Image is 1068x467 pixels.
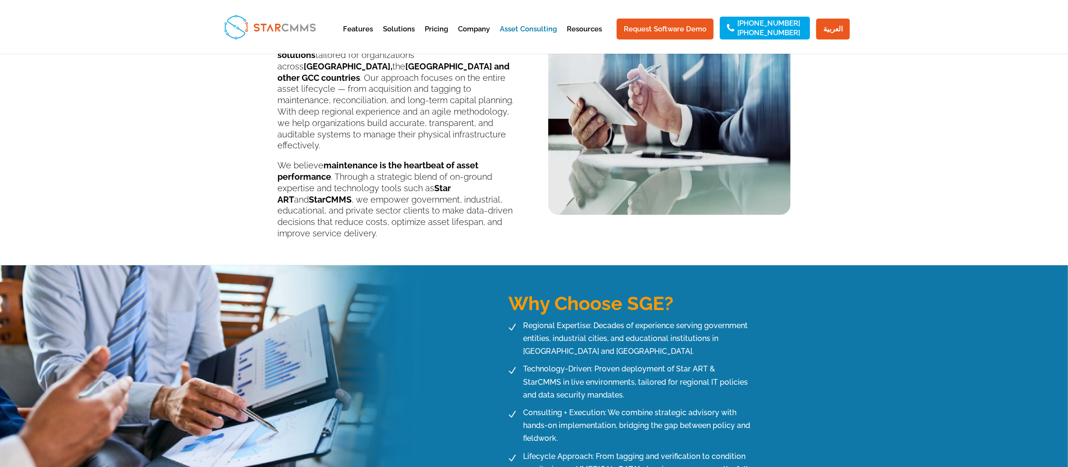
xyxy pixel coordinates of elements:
a: [PHONE_NUMBER] [737,20,800,27]
b: maintenance is the heartbeat of asset performance [277,160,478,182]
b: [GEOGRAPHIC_DATA], [304,61,392,71]
b: [GEOGRAPHIC_DATA] and other GCC countries [277,61,510,83]
span: N [504,319,520,336]
iframe: Chat Widget [1020,421,1068,467]
b: StarCMMS [309,195,352,204]
span: Regional Expertise: Decades of experience serving government entities, industrial cities, and edu... [520,319,753,358]
a: Features [343,26,373,49]
span: Technology-Driven: Proven deployment of Star ART & StarCMMS in live environments, tailored for re... [520,362,753,401]
a: Solutions [383,26,415,49]
p: At , we deliver specialized tailored for organizations across the . Our approach focuses on the e... [277,38,520,160]
span: N [504,362,520,379]
h3: Why Choose SGE? [508,294,791,318]
a: Request Software Demo [617,19,714,39]
a: العربية [816,19,850,39]
span: Consulting + Execution: We combine strategic advisory with hands-on implementation, bridging the ... [520,406,753,445]
a: Asset Consulting [500,26,557,49]
img: StarCMMS [220,10,320,43]
span: N [504,406,520,423]
a: Company [458,26,490,49]
img: Asset Consulting [548,1,791,215]
p: We believe . Through a strategic blend of on-ground expertise and technology tools such as and , ... [277,160,520,239]
a: Pricing [425,26,448,49]
span: N [504,450,520,467]
b: Star ART [277,183,451,204]
a: [PHONE_NUMBER] [737,29,800,36]
a: Resources [567,26,602,49]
